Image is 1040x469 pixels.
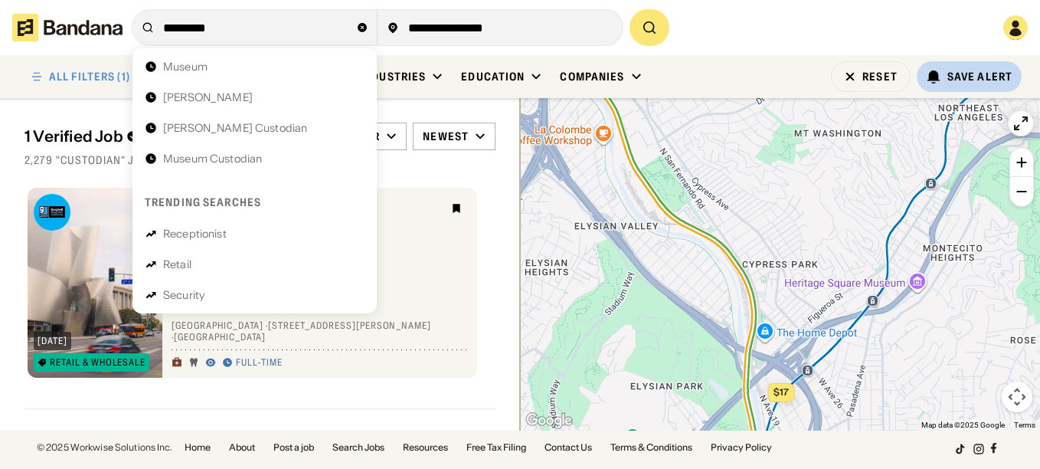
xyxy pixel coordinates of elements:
div: © 2025 Workwise Solutions Inc. [37,443,172,452]
div: Museum Custodian [163,153,262,164]
div: Companies [560,70,624,84]
a: Terms & Conditions [610,443,692,452]
div: Museum [163,61,208,72]
div: [PERSON_NAME] [163,92,253,103]
a: Search Jobs [332,443,384,452]
a: Free Tax Filing [466,443,526,452]
div: 2,279 "Custodian" jobs on [DOMAIN_NAME] [25,153,495,167]
a: About [229,443,255,452]
a: Open this area in Google Maps (opens a new window) [524,411,574,431]
div: Receptionist [163,228,227,239]
div: Security [163,290,205,300]
div: Industries [360,70,426,84]
div: ALL FILTERS (1) [49,71,130,82]
a: Resources [403,443,448,452]
div: Retail [163,259,191,270]
a: Home [185,443,211,452]
div: [DATE] [38,336,67,346]
a: Post a job [273,443,314,452]
a: Privacy Policy [711,443,772,452]
img: Bandana logotype [12,14,123,41]
div: Reset [862,71,898,82]
a: Terms (opens in new tab) [1014,421,1035,429]
img: Google [524,411,574,431]
span: Map data ©2025 Google [921,421,1005,429]
div: Education [461,70,525,84]
div: Trending searches [145,195,261,209]
button: Map camera controls [1002,382,1032,412]
div: [GEOGRAPHIC_DATA] · [STREET_ADDRESS][PERSON_NAME] · [GEOGRAPHIC_DATA] [172,320,468,343]
a: Contact Us [545,443,592,452]
div: grid [25,176,495,431]
div: Retail & Wholesale [50,358,146,367]
span: $17 [773,386,788,398]
div: [PERSON_NAME] Custodian [163,123,307,133]
div: Full-time [236,357,283,369]
img: Goodwill Southern California logo [34,194,70,231]
div: Newest [423,130,469,143]
div: 1 Verified Job [25,127,301,146]
div: Save Alert [947,70,1012,84]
